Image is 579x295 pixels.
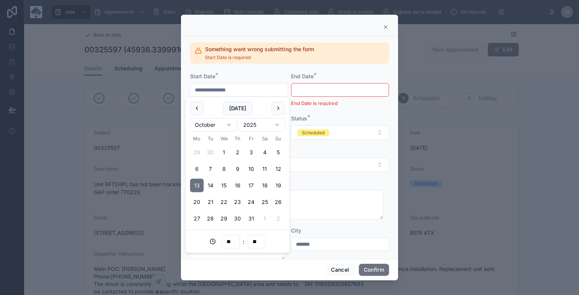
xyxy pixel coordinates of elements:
[190,73,215,79] span: Start Date
[244,146,258,159] button: Friday, 3 October 2025
[204,179,217,192] button: Tuesday, 14 October 2025
[223,102,253,115] button: [DATE]
[271,212,285,225] button: Sunday, 2 November 2025
[291,115,307,122] span: Status
[258,135,271,143] th: Saturday
[204,212,217,225] button: Tuesday, 28 October 2025
[258,195,271,209] button: Saturday, 25 October 2025
[231,162,244,176] button: Thursday, 9 October 2025
[231,195,244,209] button: Thursday, 23 October 2025
[190,135,204,143] th: Monday
[217,162,231,176] button: Wednesday, 8 October 2025
[231,135,244,143] th: Thursday
[244,179,258,192] button: Friday, 17 October 2025
[271,135,285,143] th: Sunday
[244,195,258,209] button: Friday, 24 October 2025
[258,179,271,192] button: Saturday, 18 October 2025
[258,162,271,176] button: Saturday, 11 October 2025
[217,179,231,192] button: Wednesday, 15 October 2025
[204,135,217,143] th: Tuesday
[291,227,301,234] span: City
[205,46,314,53] h2: Something went wrong submitting the form
[271,179,285,192] button: Sunday, 19 October 2025
[204,146,217,159] button: Tuesday, 30 September 2025
[190,179,204,192] button: Monday, 13 October 2025, selected
[271,195,285,209] button: Sunday, 26 October 2025
[291,73,314,79] span: End Date
[258,212,271,225] button: Saturday, 1 November 2025
[302,129,325,136] div: Scheduled
[359,264,389,276] button: Confirm
[217,146,231,159] button: Wednesday, 1 October 2025
[205,55,314,61] span: Start Date is required
[291,100,389,107] p: End Date is required
[271,162,285,176] button: Sunday, 12 October 2025
[244,162,258,176] button: Friday, 10 October 2025
[258,146,271,159] button: Saturday, 4 October 2025
[190,162,204,176] button: Today, Monday, 6 October 2025
[231,146,244,159] button: Thursday, 2 October 2025
[231,212,244,225] button: Thursday, 30 October 2025
[326,264,354,276] button: Cancel
[271,146,285,159] button: Sunday, 5 October 2025
[190,195,204,209] button: Monday, 20 October 2025
[217,195,231,209] button: Wednesday, 22 October 2025
[291,125,389,140] button: Select Button
[231,179,244,192] button: Thursday, 16 October 2025
[190,146,204,159] button: Monday, 29 September 2025
[217,212,231,225] button: Wednesday, 29 October 2025
[217,135,231,143] th: Wednesday
[190,235,285,248] div: :
[204,162,217,176] button: Tuesday, 7 October 2025
[244,212,258,225] button: Friday, 31 October 2025
[204,195,217,209] button: Tuesday, 21 October 2025
[244,135,258,143] th: Friday
[190,212,204,225] button: Monday, 27 October 2025
[190,135,285,225] table: October 2025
